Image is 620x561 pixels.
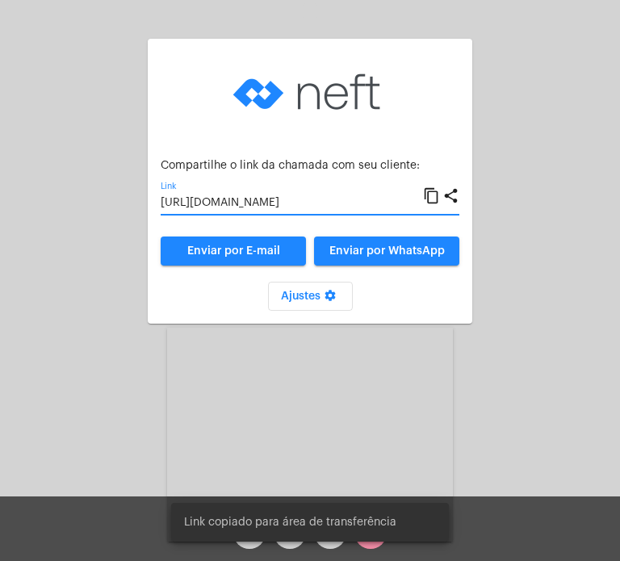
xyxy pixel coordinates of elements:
p: Compartilhe o link da chamada com seu cliente: [161,160,459,172]
mat-icon: share [442,186,459,206]
span: Enviar por E-mail [187,245,280,257]
img: logo-neft-novo-2.png [229,52,391,132]
span: Enviar por WhatsApp [329,245,445,257]
button: Ajustes [268,282,353,311]
button: Enviar por WhatsApp [314,237,459,266]
span: Link copiado para área de transferência [184,514,396,530]
mat-icon: settings [320,289,340,308]
mat-icon: content_copy [423,186,440,206]
a: Enviar por E-mail [161,237,306,266]
span: Ajustes [281,291,340,302]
